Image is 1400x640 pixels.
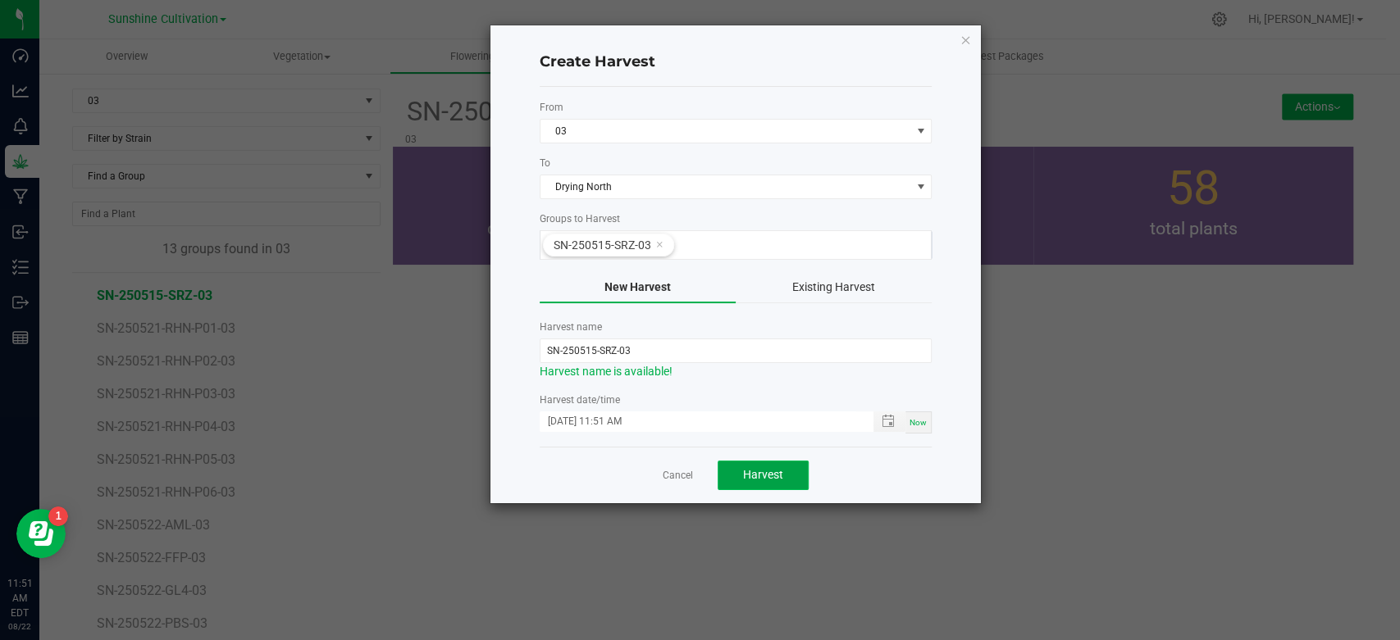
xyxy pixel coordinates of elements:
[540,120,910,143] span: 03
[540,363,932,380] div: Harvest name is available!
[540,100,932,115] label: From
[540,320,932,334] label: Harvest name
[540,411,856,432] input: MM/dd/yyyy HH:MM a
[873,411,905,432] span: Toggle popup
[718,461,809,490] button: Harvest
[540,338,932,363] input: e.g. CR1-2021-01-01
[910,418,927,427] span: Now
[48,506,68,526] iframe: Resource center unread badge
[540,393,932,407] label: Harvest date/time
[540,52,932,73] h4: Create Harvest
[743,468,783,481] span: Harvest
[663,469,693,483] a: Cancel
[16,509,66,558] iframe: Resource center
[540,272,736,303] button: New Harvest
[540,211,932,226] label: Groups to Harvest
[554,238,651,252] span: SN-250515-SRZ-03
[736,272,932,303] button: Existing Harvest
[540,175,910,198] span: Drying North
[540,156,932,170] label: To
